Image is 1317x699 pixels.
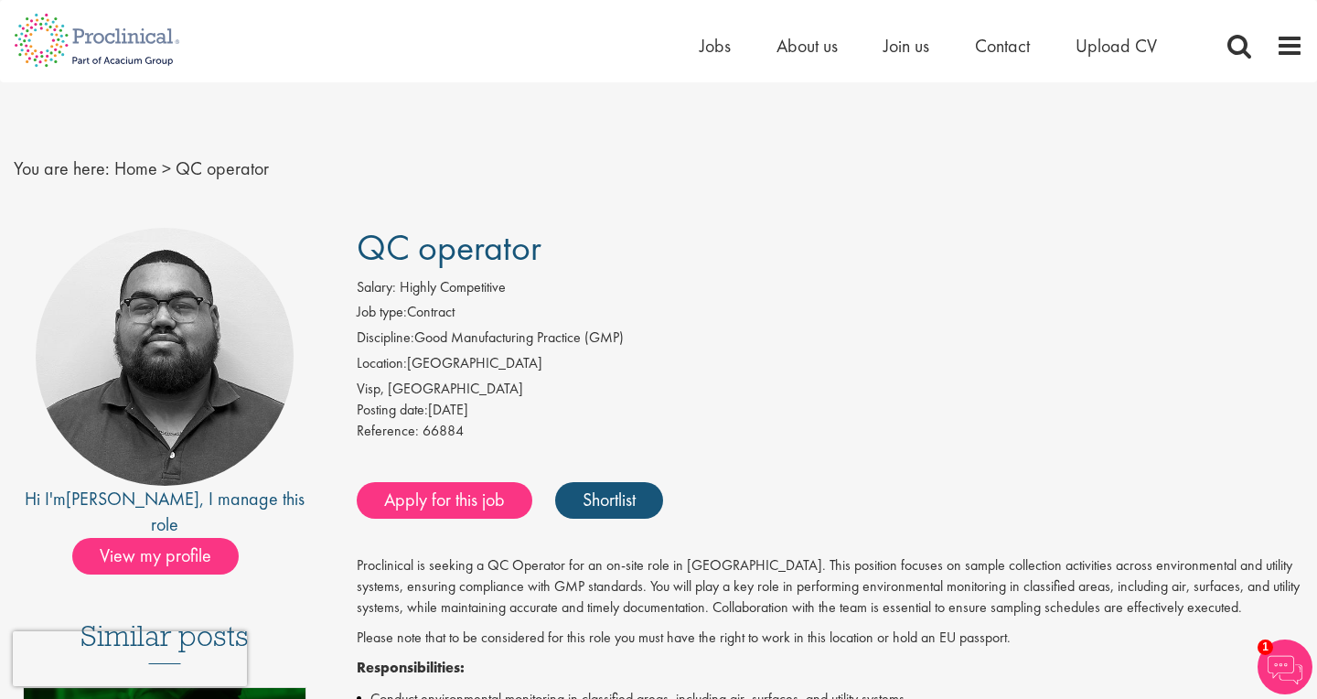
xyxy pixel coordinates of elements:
span: Posting date: [357,400,428,419]
a: breadcrumb link [114,156,157,180]
label: Reference: [357,421,419,442]
p: Proclinical is seeking a QC Operator for an on-site role in [GEOGRAPHIC_DATA]. This position focu... [357,555,1303,618]
div: Visp, [GEOGRAPHIC_DATA] [357,379,1303,400]
span: You are here: [14,156,110,180]
label: Job type: [357,302,407,323]
li: [GEOGRAPHIC_DATA] [357,353,1303,379]
a: View my profile [72,542,257,565]
a: Join us [883,34,929,58]
a: Apply for this job [357,482,532,519]
div: [DATE] [357,400,1303,421]
a: Upload CV [1076,34,1157,58]
h3: Similar posts [80,620,249,664]
span: QC operator [176,156,269,180]
div: Hi I'm , I manage this role [14,486,316,538]
span: Highly Competitive [400,277,506,296]
label: Salary: [357,277,396,298]
a: Jobs [700,34,731,58]
img: imeage of recruiter Ashley Bennett [36,228,294,486]
iframe: reCAPTCHA [13,631,247,686]
span: View my profile [72,538,239,575]
p: Please note that to be considered for this role you must have the right to work in this location ... [357,628,1303,649]
a: About us [776,34,838,58]
a: [PERSON_NAME] [66,487,199,511]
span: 1 [1258,640,1273,655]
span: 66884 [423,421,464,440]
span: > [162,156,171,180]
label: Discipline: [357,328,414,349]
li: Contract [357,302,1303,328]
label: Location: [357,353,407,374]
li: Good Manufacturing Practice (GMP) [357,328,1303,353]
strong: Responsibilities: [357,658,465,677]
span: QC operator [357,224,541,271]
a: Contact [975,34,1030,58]
a: Shortlist [555,482,663,519]
img: Chatbot [1258,640,1312,694]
